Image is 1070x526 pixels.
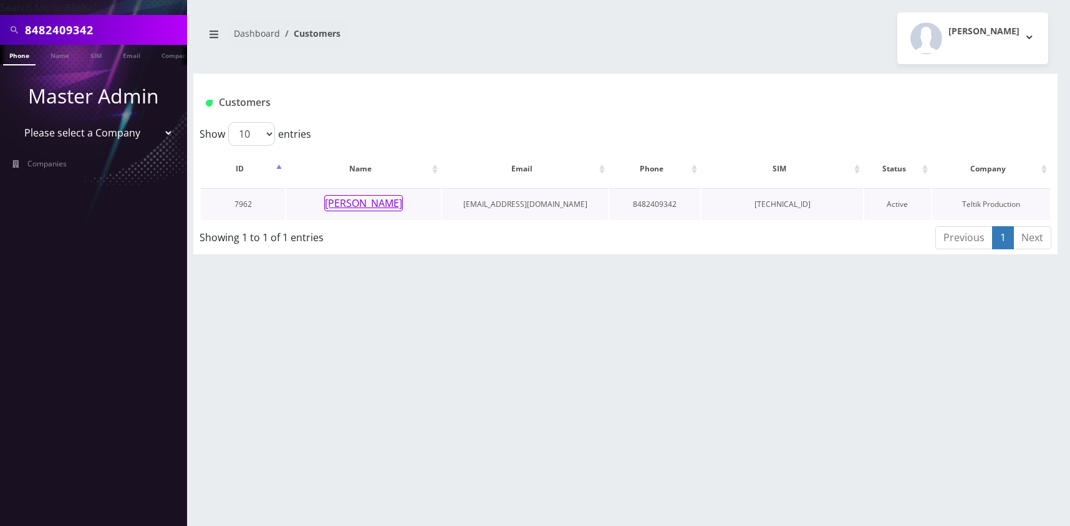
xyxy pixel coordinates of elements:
[64,1,97,14] strong: Global
[200,225,545,245] div: Showing 1 to 1 of 1 entries
[27,158,67,169] span: Companies
[609,151,700,187] th: Phone: activate to sort column ascending
[203,21,616,56] nav: breadcrumb
[25,18,184,42] input: Search All Companies
[864,151,931,187] th: Status: activate to sort column ascending
[442,188,608,220] td: [EMAIL_ADDRESS][DOMAIN_NAME]
[1013,226,1051,249] a: Next
[992,226,1014,249] a: 1
[932,151,1050,187] th: Company: activate to sort column ascending
[234,27,280,39] a: Dashboard
[286,151,441,187] th: Name: activate to sort column ascending
[442,151,608,187] th: Email: activate to sort column ascending
[44,45,75,64] a: Name
[201,151,285,187] th: ID: activate to sort column descending
[701,188,863,220] td: [TECHNICAL_ID]
[864,188,931,220] td: Active
[897,12,1048,64] button: [PERSON_NAME]
[935,226,993,249] a: Previous
[948,26,1019,37] h2: [PERSON_NAME]
[3,45,36,65] a: Phone
[609,188,700,220] td: 8482409342
[84,45,108,64] a: SIM
[206,97,902,108] h1: Customers
[228,122,275,146] select: Showentries
[701,151,863,187] th: SIM: activate to sort column ascending
[280,27,340,40] li: Customers
[155,45,197,64] a: Company
[201,188,285,220] td: 7962
[932,188,1050,220] td: Teltik Production
[117,45,147,64] a: Email
[200,122,311,146] label: Show entries
[324,195,403,211] button: [PERSON_NAME]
